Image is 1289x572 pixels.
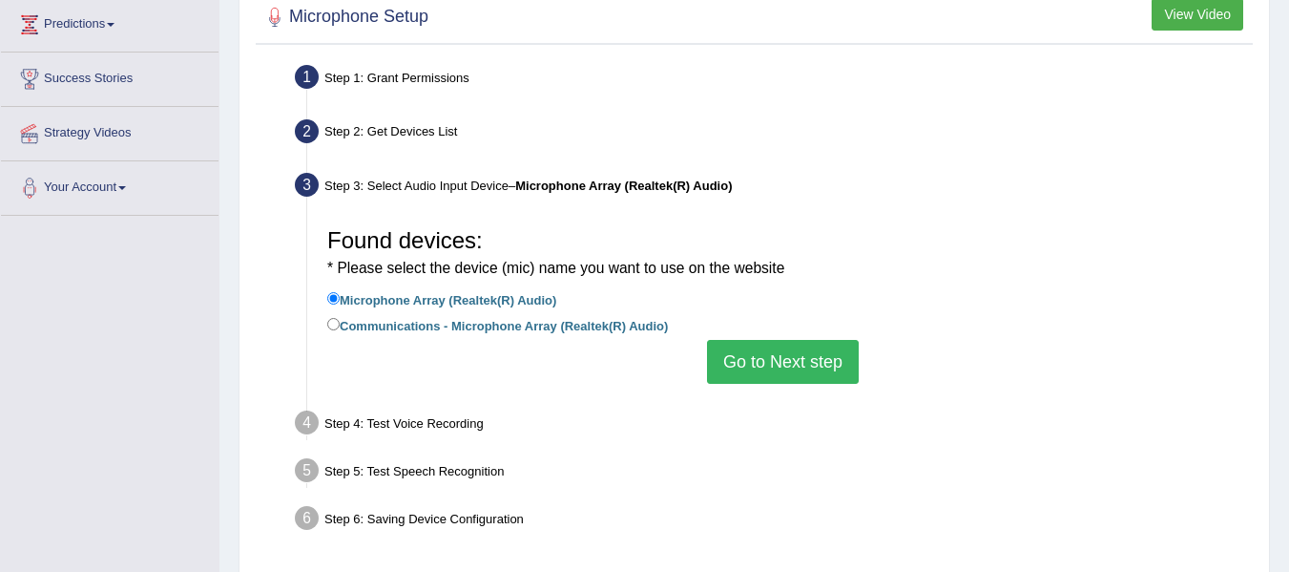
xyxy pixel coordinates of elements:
[509,179,733,193] span: –
[1,53,218,100] a: Success Stories
[260,3,428,32] h2: Microphone Setup
[327,314,668,335] label: Communications - Microphone Array (Realtek(R) Audio)
[327,292,340,305] input: Microphone Array (Realtek(R) Audio)
[286,59,1260,101] div: Step 1: Grant Permissions
[1,107,218,155] a: Strategy Videos
[286,453,1260,495] div: Step 5: Test Speech Recognition
[327,260,784,276] small: * Please select the device (mic) name you want to use on the website
[286,405,1260,447] div: Step 4: Test Voice Recording
[286,114,1260,156] div: Step 2: Get Devices List
[327,288,556,309] label: Microphone Array (Realtek(R) Audio)
[1,161,218,209] a: Your Account
[327,228,1238,279] h3: Found devices:
[707,340,859,384] button: Go to Next step
[515,179,732,193] b: Microphone Array (Realtek(R) Audio)
[286,500,1260,542] div: Step 6: Saving Device Configuration
[327,318,340,330] input: Communications - Microphone Array (Realtek(R) Audio)
[286,167,1260,209] div: Step 3: Select Audio Input Device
